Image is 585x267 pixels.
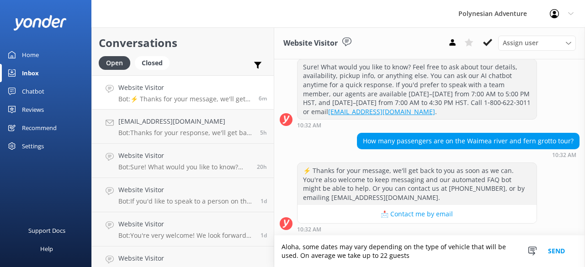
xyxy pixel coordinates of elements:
span: 07:09am 09-Aug-2025 (UTC -10:00) Pacific/Honolulu [261,231,267,239]
img: yonder-white-logo.png [14,15,66,30]
div: Sure! What would you like to know? Feel free to ask about tour details, availability, pickup info... [298,59,537,120]
button: Send [539,236,574,267]
h4: Website Visitor [118,83,252,93]
p: Bot: Thanks for your response, we'll get back to you as soon as we can during opening hours. [118,129,253,137]
div: Help [40,240,53,258]
strong: 10:32 AM [552,152,576,158]
a: [EMAIL_ADDRESS][DOMAIN_NAME] [328,107,435,116]
a: Website VisitorBot:You're very welcome! We look forward to seeing you on a Polynesian Adventure.1d [92,212,274,246]
a: [EMAIL_ADDRESS][DOMAIN_NAME]Bot:Thanks for your response, we'll get back to you as soon as we can... [92,110,274,144]
p: Bot: You're very welcome! We look forward to seeing you on a Polynesian Adventure. [118,231,254,240]
span: 07:31am 09-Aug-2025 (UTC -10:00) Pacific/Honolulu [261,197,267,205]
h4: [EMAIL_ADDRESS][DOMAIN_NAME] [118,116,253,126]
h2: Conversations [99,34,267,52]
h4: Website Visitor [118,151,250,161]
div: Reviews [22,100,44,119]
strong: 10:32 AM [297,227,321,232]
p: Bot: ⚡ Thanks for your message, we'll get back to you as soon as we can. You're also welcome to k... [118,95,252,103]
h4: Website Visitor [118,185,254,195]
span: Assign user [503,38,538,48]
div: Support Docs [28,221,65,240]
div: Inbox [22,64,39,82]
div: 10:32am 10-Aug-2025 (UTC -10:00) Pacific/Honolulu [297,226,537,232]
div: Chatbot [22,82,44,100]
a: Website VisitorBot:If you'd like to speak to a person on the Polynesian Adventure Team, please ca... [92,178,274,212]
h3: Website Visitor [283,37,338,49]
span: 02:17pm 09-Aug-2025 (UTC -10:00) Pacific/Honolulu [257,163,267,171]
div: 10:32am 10-Aug-2025 (UTC -10:00) Pacific/Honolulu [297,122,537,128]
a: Website VisitorBot:⚡ Thanks for your message, we'll get back to you as soon as we can. You're als... [92,75,274,110]
a: Closed [135,58,174,68]
div: ⚡ Thanks for your message, we'll get back to you as soon as we can. You're also welcome to keep m... [298,163,537,205]
p: Bot: Sure! What would you like to know? Feel free to ask about tour details, availability, pickup... [118,163,250,171]
div: Closed [135,56,170,70]
h4: Website Visitor [118,253,254,263]
a: Open [99,58,135,68]
textarea: Aloha, some dates may vary depending on the type of vehicle that will be used. On average we take... [274,236,585,267]
div: Open [99,56,130,70]
span: 05:04am 10-Aug-2025 (UTC -10:00) Pacific/Honolulu [260,129,267,136]
a: Website VisitorBot:Sure! What would you like to know? Feel free to ask about tour details, availa... [92,144,274,178]
h4: Website Visitor [118,219,254,229]
strong: 10:32 AM [297,123,321,128]
div: 10:32am 10-Aug-2025 (UTC -10:00) Pacific/Honolulu [357,152,580,158]
div: Assign User [498,36,576,50]
span: 10:32am 10-Aug-2025 (UTC -10:00) Pacific/Honolulu [259,94,267,102]
div: Home [22,46,39,64]
div: Settings [22,137,44,155]
p: Bot: If you'd like to speak to a person on the Polynesian Adventure Team, please call [PHONE_NUMB... [118,197,254,205]
div: How many passengers are on the Waimea river and fern grotto tour? [357,133,579,149]
div: Recommend [22,119,57,137]
button: 📩 Contact me by email [298,205,537,223]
